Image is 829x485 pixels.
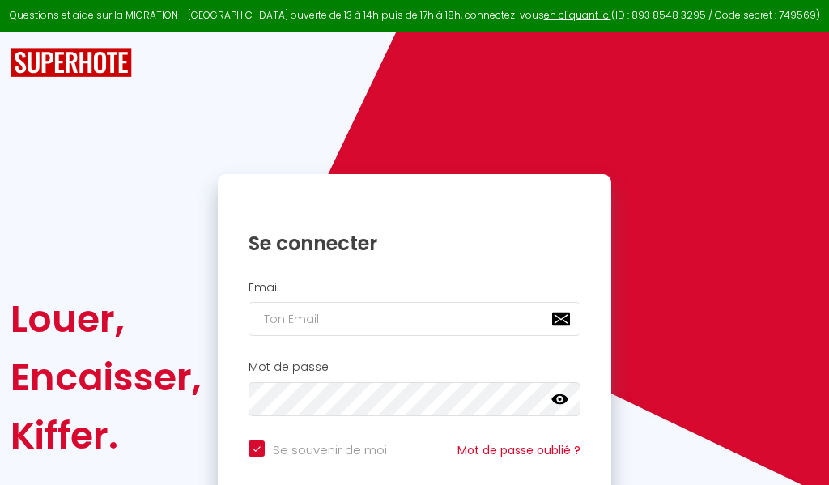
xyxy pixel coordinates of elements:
h1: Se connecter [249,231,580,256]
img: SuperHote logo [11,48,132,78]
div: Louer, [11,290,202,348]
a: en cliquant ici [544,8,611,22]
h2: Email [249,281,580,295]
div: Encaisser, [11,348,202,406]
h2: Mot de passe [249,360,580,374]
input: Ton Email [249,302,580,336]
div: Kiffer. [11,406,202,465]
a: Mot de passe oublié ? [457,442,580,458]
